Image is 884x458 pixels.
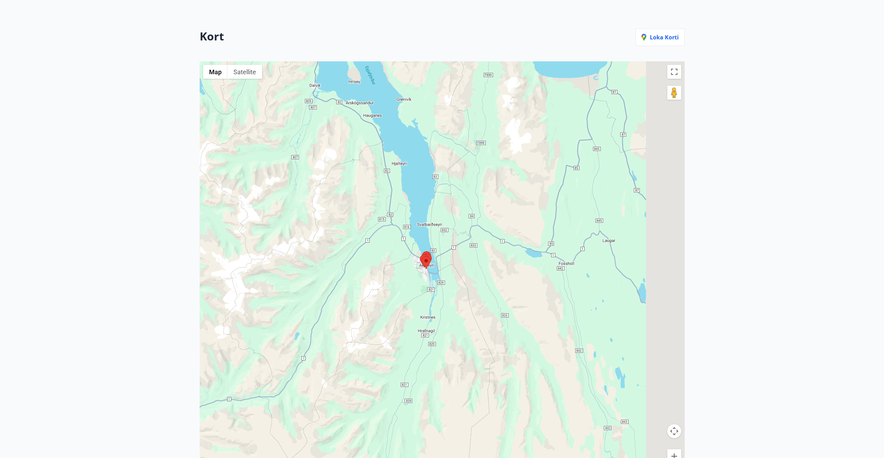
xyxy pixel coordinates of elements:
h2: Kort [200,29,224,46]
button: Show satellite imagery [228,65,262,79]
p: Loka korti [641,33,679,41]
button: Show street map [203,65,228,79]
button: Drag Pegman onto the map to open Street View [667,86,681,100]
button: Toggle fullscreen view [667,65,681,79]
button: Map camera controls [667,424,681,438]
button: Loka korti [636,29,685,46]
